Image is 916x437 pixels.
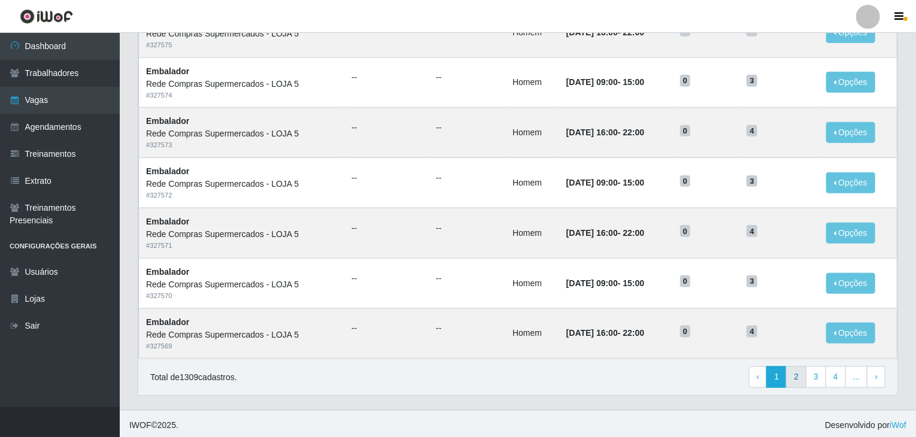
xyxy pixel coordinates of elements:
div: # 327575 [146,40,337,50]
span: 4 [747,125,757,137]
time: [DATE] 16:00 [566,328,618,338]
span: 4 [747,326,757,338]
strong: - [566,228,644,238]
span: ‹ [757,372,760,381]
div: # 327574 [146,90,337,101]
span: 0 [680,225,691,237]
a: iWof [890,420,906,430]
div: # 327572 [146,190,337,201]
td: Homem [505,258,559,308]
ul: -- [436,322,498,335]
strong: - [566,178,644,187]
ul: -- [436,172,498,184]
td: Homem [505,208,559,258]
td: Homem [505,108,559,158]
button: Opções [826,172,875,193]
a: Previous [749,366,768,388]
time: 15:00 [623,77,645,87]
strong: - [566,77,644,87]
ul: -- [436,122,498,134]
strong: - [566,278,644,288]
strong: Embalador [146,317,189,327]
strong: - [566,328,644,338]
ul: -- [351,172,421,184]
ul: -- [351,71,421,84]
time: [DATE] 09:00 [566,178,618,187]
span: 0 [680,326,691,338]
strong: Embalador [146,116,189,126]
button: Opções [826,72,875,93]
span: 0 [680,125,691,137]
button: Opções [826,323,875,344]
div: Rede Compras Supermercados - LOJA 5 [146,128,337,140]
time: 22:00 [623,128,645,137]
strong: Embalador [146,217,189,226]
ul: -- [436,272,498,285]
time: [DATE] 09:00 [566,77,618,87]
ul: -- [436,71,498,84]
ul: -- [351,322,421,335]
time: 22:00 [623,328,645,338]
td: Homem [505,308,559,359]
strong: - [566,128,644,137]
div: # 327570 [146,291,337,301]
div: Rede Compras Supermercados - LOJA 5 [146,329,337,341]
div: Rede Compras Supermercados - LOJA 5 [146,278,337,291]
ul: -- [351,222,421,235]
a: Next [867,366,885,388]
div: Rede Compras Supermercados - LOJA 5 [146,228,337,241]
a: ... [845,366,868,388]
a: 1 [766,366,787,388]
a: 3 [806,366,826,388]
span: 0 [680,275,691,287]
time: [DATE] 16:00 [566,228,618,238]
time: 15:00 [623,278,645,288]
span: › [875,372,878,381]
div: # 327571 [146,241,337,251]
button: Opções [826,223,875,244]
button: Opções [826,273,875,294]
nav: pagination [749,366,885,388]
a: 2 [786,366,806,388]
span: 4 [747,225,757,237]
ul: -- [436,222,498,235]
strong: Embalador [146,166,189,176]
time: 15:00 [623,178,645,187]
div: # 327569 [146,341,337,351]
button: Opções [826,122,875,143]
time: [DATE] 16:00 [566,128,618,137]
ul: -- [351,122,421,134]
p: Total de 1309 cadastros. [150,371,237,384]
strong: Embalador [146,267,189,277]
img: CoreUI Logo [20,9,73,24]
span: 0 [680,175,691,187]
time: 22:00 [623,28,645,37]
strong: - [566,28,644,37]
time: [DATE] 09:00 [566,278,618,288]
span: 3 [747,275,757,287]
strong: Embalador [146,66,189,76]
span: Desenvolvido por [825,419,906,432]
div: Rede Compras Supermercados - LOJA 5 [146,28,337,40]
span: 3 [747,75,757,87]
time: 22:00 [623,228,645,238]
div: # 327573 [146,140,337,150]
td: Homem [505,57,559,108]
span: 0 [680,75,691,87]
ul: -- [351,272,421,285]
td: Homem [505,158,559,208]
time: [DATE] 16:00 [566,28,618,37]
span: IWOF [129,420,151,430]
span: 3 [747,175,757,187]
a: 4 [826,366,846,388]
span: © 2025 . [129,419,178,432]
div: Rede Compras Supermercados - LOJA 5 [146,78,337,90]
div: Rede Compras Supermercados - LOJA 5 [146,178,337,190]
